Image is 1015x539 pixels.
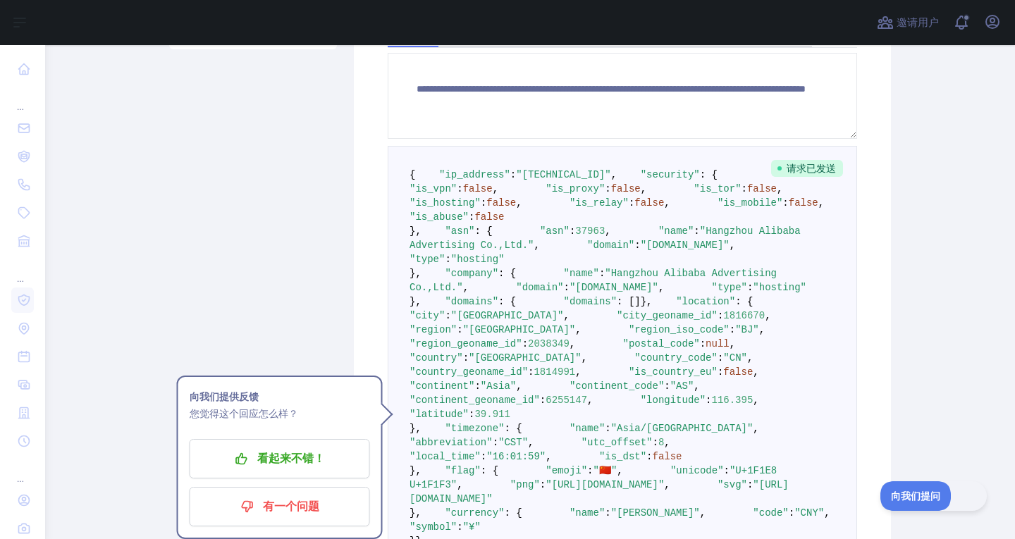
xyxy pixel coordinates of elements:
span: "[GEOGRAPHIC_DATA]" [469,352,582,364]
span: "16:01:59" [486,451,546,462]
span: }, [410,507,422,519]
span: , [658,282,664,293]
span: "is_abuse" [410,211,469,223]
span: , [575,366,581,378]
span: "symbol" [410,521,457,533]
span: "is_relay" [570,197,629,209]
span: : [706,395,711,406]
span: "type" [410,254,445,265]
font: 请求已发送 [787,163,836,174]
span: "is_country_eu" [629,366,718,378]
span: : [457,521,462,533]
span: , [605,225,610,237]
span: }, [410,296,422,307]
span: : [605,183,610,194]
span: : [463,352,469,364]
span: : [457,324,462,335]
span: "security" [641,169,700,180]
span: "flag" [445,465,480,476]
span: : [445,254,450,265]
span: : [634,240,640,251]
span: , [516,197,522,209]
span: , [730,240,735,251]
span: : [694,225,699,237]
span: : [445,310,450,321]
span: "hosting" [753,282,806,293]
span: "utc_offset" [582,437,653,448]
span: 37963 [575,225,605,237]
span: "🇨🇳" [593,465,617,476]
span: }, [410,465,422,476]
span: "longitude" [641,395,706,406]
span: , [777,183,782,194]
span: : [] [617,296,641,307]
span: : [599,268,605,279]
span: : [718,366,723,378]
span: "BJ" [735,324,759,335]
span: : [510,169,516,180]
span: : [474,380,480,392]
span: "CNY" [794,507,824,519]
span: "emoji" [546,465,587,476]
span: false [634,197,664,209]
span: : { [481,465,498,476]
span: 6255147 [546,395,587,406]
span: "name" [570,423,605,434]
span: false [611,183,641,194]
span: }, [641,296,653,307]
span: : [469,211,474,223]
span: "region_iso_code" [629,324,730,335]
span: : [718,352,723,364]
iframe: 切换客户支持 [880,481,987,511]
span: "CN" [723,352,747,364]
span: , [575,324,581,335]
span: "continent_code" [570,380,664,392]
span: "name" [563,268,598,279]
span: : [730,324,735,335]
span: "CST" [498,437,528,448]
span: "png" [510,479,540,490]
span: : [540,395,546,406]
span: "region_geoname_id" [410,338,522,349]
span: { [410,169,415,180]
span: , [457,479,462,490]
span: : [747,282,753,293]
span: "postal_code" [622,338,699,349]
span: false [463,183,493,194]
span: : [718,310,723,321]
span: "[TECHNICAL_ID]" [516,169,610,180]
span: "asn" [540,225,570,237]
span: }, [410,225,422,237]
span: , [528,437,534,448]
span: "[URL][DOMAIN_NAME]" [546,479,664,490]
span: 116.395 [712,395,753,406]
span: , [730,338,735,349]
span: : [605,507,610,519]
span: false [747,183,777,194]
span: "domain" [516,282,563,293]
span: , [546,451,551,462]
span: "local_time" [410,451,481,462]
span: "AS" [670,380,694,392]
span: "is_vpn" [410,183,457,194]
span: "latitude" [410,409,469,420]
span: false [474,211,504,223]
span: "region" [410,324,457,335]
span: : { [498,296,516,307]
span: : [481,451,486,462]
span: , [824,507,830,519]
span: : [540,479,546,490]
span: : [522,338,528,349]
span: , [587,395,593,406]
span: , [765,310,770,321]
span: "is_proxy" [546,183,605,194]
span: "domains" [563,296,617,307]
span: , [700,507,706,519]
span: : [646,451,652,462]
span: : [789,507,794,519]
span: "country_geoname_id" [410,366,528,378]
button: 邀请用户 [874,11,942,34]
span: : [605,423,610,434]
span: , [611,169,617,180]
span: , [664,479,670,490]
